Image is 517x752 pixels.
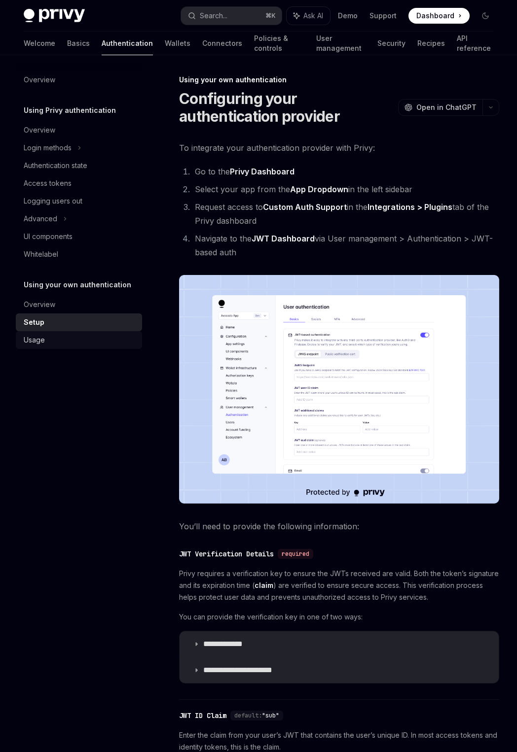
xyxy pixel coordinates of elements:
[230,167,295,177] a: Privy Dashboard
[416,103,477,112] span: Open in ChatGPT
[67,32,90,55] a: Basics
[24,9,85,23] img: dark logo
[16,313,142,331] a: Setup
[287,7,330,25] button: Ask AI
[165,32,190,55] a: Wallets
[24,104,116,116] h5: Using Privy authentication
[265,12,276,20] span: ⌘ K
[181,7,282,25] button: Search...⌘K
[377,32,406,55] a: Security
[24,299,55,310] div: Overview
[254,32,304,55] a: Policies & controls
[179,568,499,603] span: Privy requires a verification key to ensure the JWTs received are valid. Both the token’s signatu...
[290,184,348,194] strong: App Dropdown
[24,316,44,328] div: Setup
[24,334,45,346] div: Usage
[278,549,313,559] div: required
[16,331,142,349] a: Usage
[200,10,227,22] div: Search...
[16,192,142,210] a: Logging users out
[24,177,72,189] div: Access tokens
[16,157,142,174] a: Authentication state
[24,195,82,207] div: Logging users out
[16,245,142,263] a: Whitelabel
[192,232,499,259] li: Navigate to the via User management > Authentication > JWT-based auth
[303,11,323,21] span: Ask AI
[338,11,358,21] a: Demo
[24,74,55,86] div: Overview
[263,202,347,212] strong: Custom Auth Support
[369,11,397,21] a: Support
[262,712,279,719] span: "sub"
[478,8,493,24] button: Toggle dark mode
[24,160,87,171] div: Authentication state
[16,121,142,139] a: Overview
[398,99,482,116] button: Open in ChatGPT
[179,711,226,720] div: JWT ID Claim
[252,234,315,244] a: JWT Dashboard
[179,275,499,504] img: JWT-based auth
[102,32,153,55] a: Authentication
[16,174,142,192] a: Access tokens
[24,248,58,260] div: Whitelabel
[417,32,445,55] a: Recipes
[24,279,131,291] h5: Using your own authentication
[234,712,262,719] span: default:
[24,32,55,55] a: Welcome
[179,141,499,155] span: To integrate your authentication provider with Privy:
[179,611,499,623] span: You can provide the verification key in one of two ways:
[16,296,142,313] a: Overview
[202,32,242,55] a: Connectors
[368,202,452,212] a: Integrations > Plugins
[179,90,394,125] h1: Configuring your authentication provider
[24,142,72,154] div: Login methods
[192,182,499,196] li: Select your app from the in the left sidebar
[16,228,142,245] a: UI components
[179,519,499,533] span: You’ll need to provide the following information:
[179,75,499,85] div: Using your own authentication
[16,71,142,89] a: Overview
[255,581,273,590] a: claim
[192,165,499,178] li: Go to the
[416,11,454,21] span: Dashboard
[179,549,274,559] div: JWT Verification Details
[457,32,493,55] a: API reference
[24,213,57,225] div: Advanced
[192,200,499,228] li: Request access to in the tab of the Privy dashboard
[24,231,73,242] div: UI components
[316,32,366,55] a: User management
[408,8,470,24] a: Dashboard
[24,124,55,136] div: Overview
